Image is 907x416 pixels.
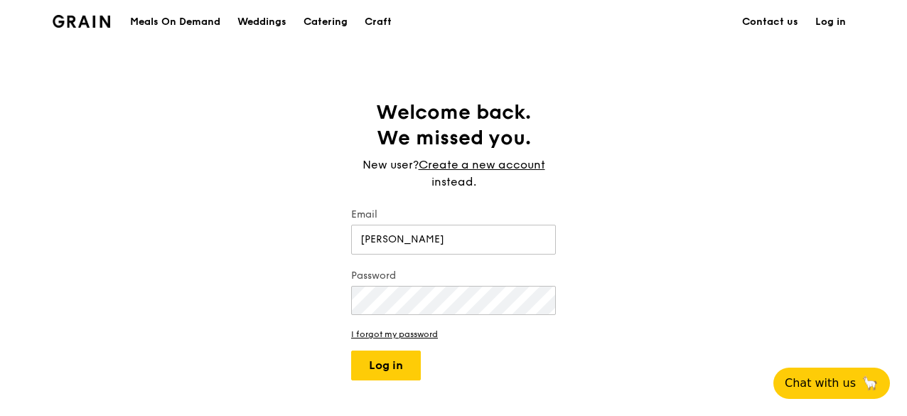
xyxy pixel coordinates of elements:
a: Contact us [734,1,807,43]
span: instead. [431,175,476,188]
a: I forgot my password [351,329,556,339]
label: Password [351,269,556,283]
a: Catering [295,1,356,43]
div: Craft [365,1,392,43]
img: Grain [53,15,110,28]
span: New user? [363,158,419,171]
button: Log in [351,351,421,380]
span: Chat with us [785,375,856,392]
h1: Welcome back. We missed you. [351,100,556,151]
div: Weddings [237,1,286,43]
a: Log in [807,1,854,43]
a: Weddings [229,1,295,43]
div: Meals On Demand [130,1,220,43]
div: Catering [304,1,348,43]
label: Email [351,208,556,222]
a: Create a new account [419,156,545,174]
button: Chat with us🦙 [773,368,890,399]
span: 🦙 [862,375,879,392]
a: Craft [356,1,400,43]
